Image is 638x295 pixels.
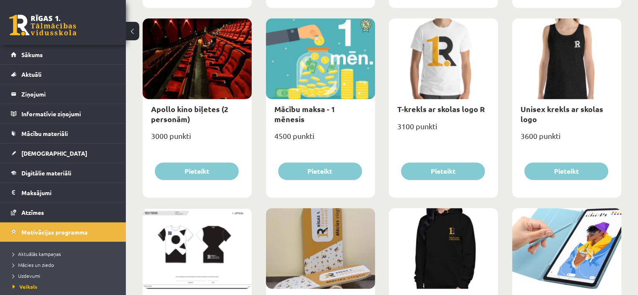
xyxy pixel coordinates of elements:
[266,129,375,150] div: 4500 punkti
[278,162,362,180] button: Pieteikt
[524,162,608,180] button: Pieteikt
[521,104,603,123] a: Unisex krekls ar skolas logo
[21,84,115,104] legend: Ziņojumi
[21,183,115,202] legend: Maksājumi
[21,130,68,137] span: Mācību materiāli
[11,104,115,123] a: Informatīvie ziņojumi
[21,228,88,236] span: Motivācijas programma
[274,104,335,123] a: Mācību maksa - 1 mēnesis
[389,119,498,140] div: 3100 punkti
[13,283,37,290] span: Veikals
[21,51,43,58] span: Sākums
[21,169,71,177] span: Digitālie materiāli
[13,250,117,258] a: Aktuālās kampaņas
[11,84,115,104] a: Ziņojumi
[11,183,115,202] a: Maksājumi
[151,104,228,123] a: Apollo kino biļetes (2 personām)
[13,251,61,257] span: Aktuālās kampaņas
[401,162,485,180] button: Pieteikt
[13,272,40,279] span: Uzdevumi
[11,45,115,64] a: Sākums
[21,209,44,216] span: Atzīmes
[11,65,115,84] a: Aktuāli
[356,18,375,33] img: Atlaide
[21,149,87,157] span: [DEMOGRAPHIC_DATA]
[11,144,115,163] a: [DEMOGRAPHIC_DATA]
[155,162,239,180] button: Pieteikt
[11,222,115,242] a: Motivācijas programma
[11,203,115,222] a: Atzīmes
[13,272,117,279] a: Uzdevumi
[21,104,115,123] legend: Informatīvie ziņojumi
[397,104,485,114] a: T-krekls ar skolas logo R
[13,261,117,269] a: Mācies un ziedo
[9,15,76,36] a: Rīgas 1. Tālmācības vidusskola
[11,163,115,183] a: Digitālie materiāli
[11,124,115,143] a: Mācību materiāli
[512,129,621,150] div: 3600 punkti
[13,261,54,268] span: Mācies un ziedo
[13,283,117,290] a: Veikals
[143,129,252,150] div: 3000 punkti
[21,70,42,78] span: Aktuāli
